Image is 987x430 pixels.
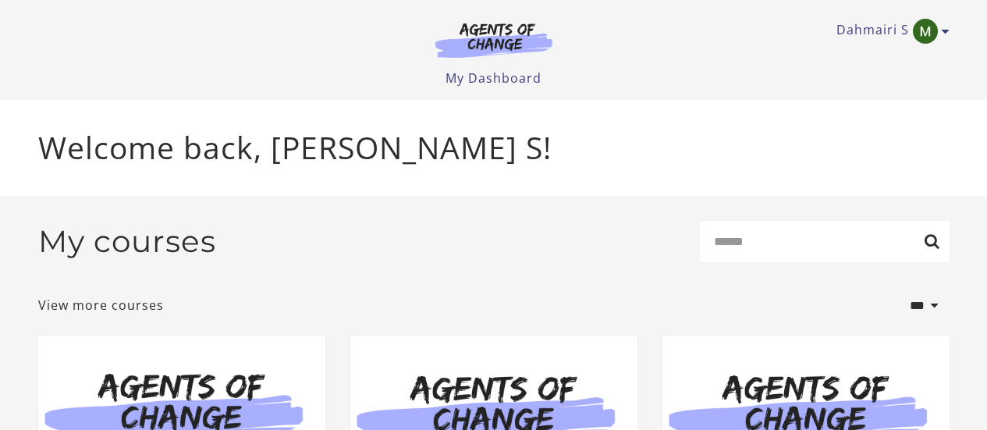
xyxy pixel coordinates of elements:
p: Welcome back, [PERSON_NAME] S! [38,125,950,171]
h2: My courses [38,223,216,260]
img: Agents of Change Logo [419,22,569,58]
a: My Dashboard [446,69,541,87]
a: View more courses [38,296,164,315]
a: Toggle menu [836,19,942,44]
